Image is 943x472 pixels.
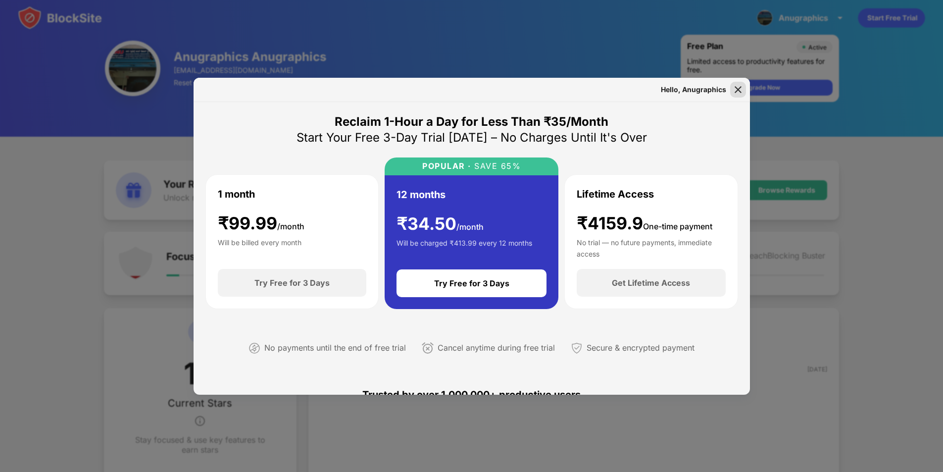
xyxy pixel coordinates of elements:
[577,187,654,202] div: Lifetime Access
[397,214,484,234] div: ₹ 34.50
[297,130,647,146] div: Start Your Free 3-Day Trial [DATE] – No Charges Until It's Over
[587,341,695,355] div: Secure & encrypted payment
[612,278,690,288] div: Get Lifetime Access
[577,237,726,257] div: No trial — no future payments, immediate access
[254,278,330,288] div: Try Free for 3 Days
[277,221,304,231] span: /month
[218,187,255,202] div: 1 month
[218,237,301,257] div: Will be billed every month
[335,114,608,130] div: Reclaim 1-Hour a Day for Less Than ₹35/Month
[661,86,726,94] div: Hello, Anugraphics
[434,278,509,288] div: Try Free for 3 Days
[643,221,712,231] span: One-time payment
[397,187,446,202] div: 12 months
[397,238,532,258] div: Will be charged ₹413.99 every 12 months
[438,341,555,355] div: Cancel anytime during free trial
[571,342,583,354] img: secured-payment
[248,342,260,354] img: not-paying
[422,161,471,171] div: POPULAR ·
[422,342,434,354] img: cancel-anytime
[218,213,304,234] div: ₹ 99.99
[456,222,484,232] span: /month
[264,341,406,355] div: No payments until the end of free trial
[471,161,521,171] div: SAVE 65%
[577,213,712,234] div: ₹4159.9
[205,371,738,419] div: Trusted by over 1,000,000+ productive users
